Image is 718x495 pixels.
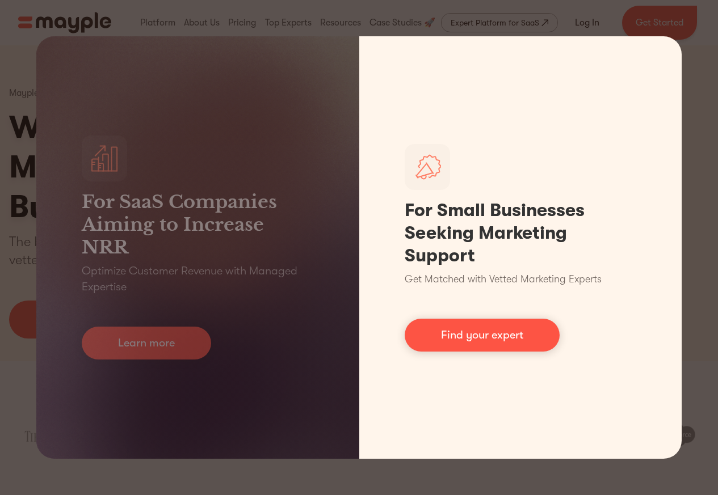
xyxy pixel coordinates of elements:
[405,319,560,352] a: Find your expert
[82,191,314,259] h3: For SaaS Companies Aiming to Increase NRR
[82,263,314,295] p: Optimize Customer Revenue with Managed Expertise
[82,327,211,359] a: Learn more
[405,272,602,287] p: Get Matched with Vetted Marketing Experts
[405,199,637,267] h1: For Small Businesses Seeking Marketing Support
